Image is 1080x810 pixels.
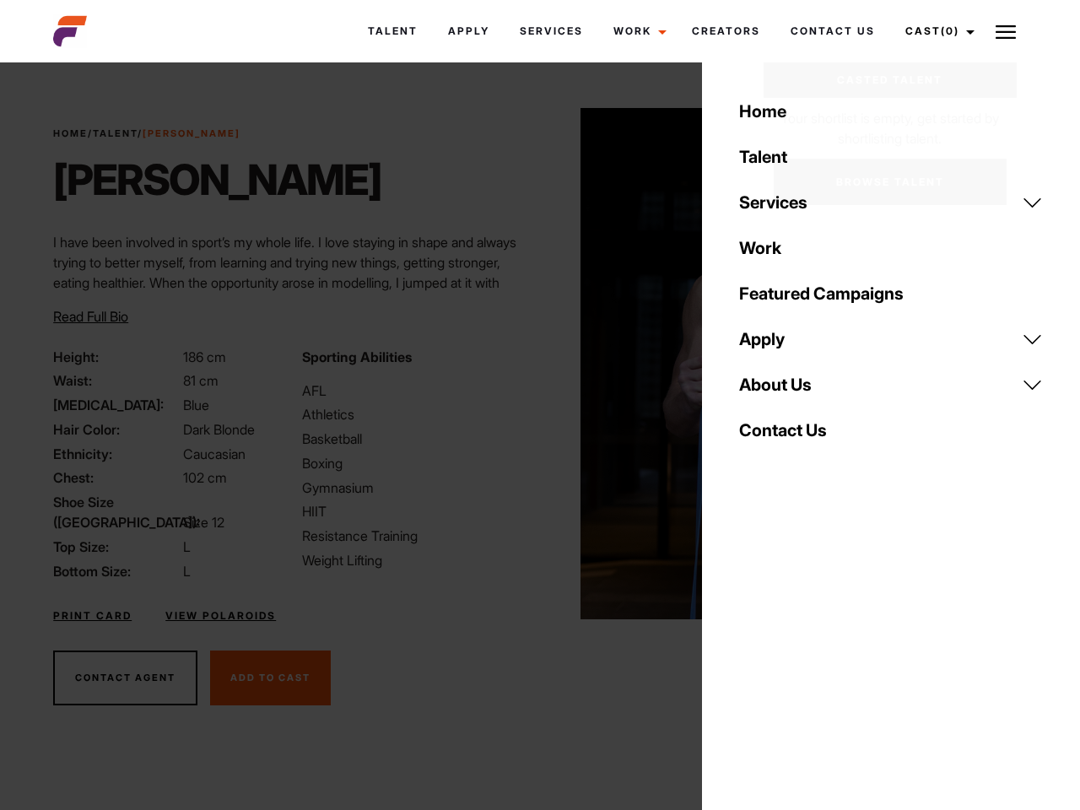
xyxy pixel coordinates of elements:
[302,550,530,570] li: Weight Lifting
[302,429,530,449] li: Basketball
[598,8,677,54] a: Work
[53,154,381,205] h1: [PERSON_NAME]
[53,561,180,581] span: Bottom Size:
[505,8,598,54] a: Services
[302,501,530,521] li: HIIT
[53,537,180,557] span: Top Size:
[183,421,255,438] span: Dark Blonde
[53,608,132,624] a: Print Card
[183,445,246,462] span: Caucasian
[302,381,530,401] li: AFL
[677,8,775,54] a: Creators
[302,453,530,473] li: Boxing
[183,372,219,389] span: 81 cm
[183,397,209,413] span: Blue
[53,651,197,706] button: Contact Agent
[183,469,227,486] span: 102 cm
[729,408,1053,453] a: Contact Us
[729,316,1053,362] a: Apply
[729,225,1053,271] a: Work
[53,127,88,139] a: Home
[302,478,530,498] li: Gymnasium
[53,14,87,48] img: cropped-aefm-brand-fav-22-square.png
[210,651,331,706] button: Add To Cast
[183,538,191,555] span: L
[53,308,128,325] span: Read Full Bio
[53,232,530,374] p: I have been involved in sport’s my whole life. I love staying in shape and always trying to bette...
[53,347,180,367] span: Height:
[183,563,191,580] span: L
[764,62,1017,98] a: Casted Talent
[729,271,1053,316] a: Featured Campaigns
[764,98,1017,148] p: Your shortlist is empty, get started by shortlisting talent.
[302,404,530,424] li: Athletics
[775,8,890,54] a: Contact Us
[53,306,128,327] button: Read Full Bio
[183,348,226,365] span: 186 cm
[230,672,310,683] span: Add To Cast
[996,22,1016,42] img: Burger icon
[183,514,224,531] span: Size 12
[53,127,240,141] span: / /
[302,348,412,365] strong: Sporting Abilities
[53,370,180,391] span: Waist:
[353,8,433,54] a: Talent
[53,467,180,488] span: Chest:
[53,395,180,415] span: [MEDICAL_DATA]:
[890,8,985,54] a: Cast(0)
[302,526,530,546] li: Resistance Training
[729,134,1053,180] a: Talent
[53,419,180,440] span: Hair Color:
[53,444,180,464] span: Ethnicity:
[93,127,138,139] a: Talent
[433,8,505,54] a: Apply
[165,608,276,624] a: View Polaroids
[53,492,180,532] span: Shoe Size ([GEOGRAPHIC_DATA]):
[729,362,1053,408] a: About Us
[774,159,1007,205] a: Browse Talent
[941,24,959,37] span: (0)
[729,89,1053,134] a: Home
[143,127,240,139] strong: [PERSON_NAME]
[729,180,1053,225] a: Services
